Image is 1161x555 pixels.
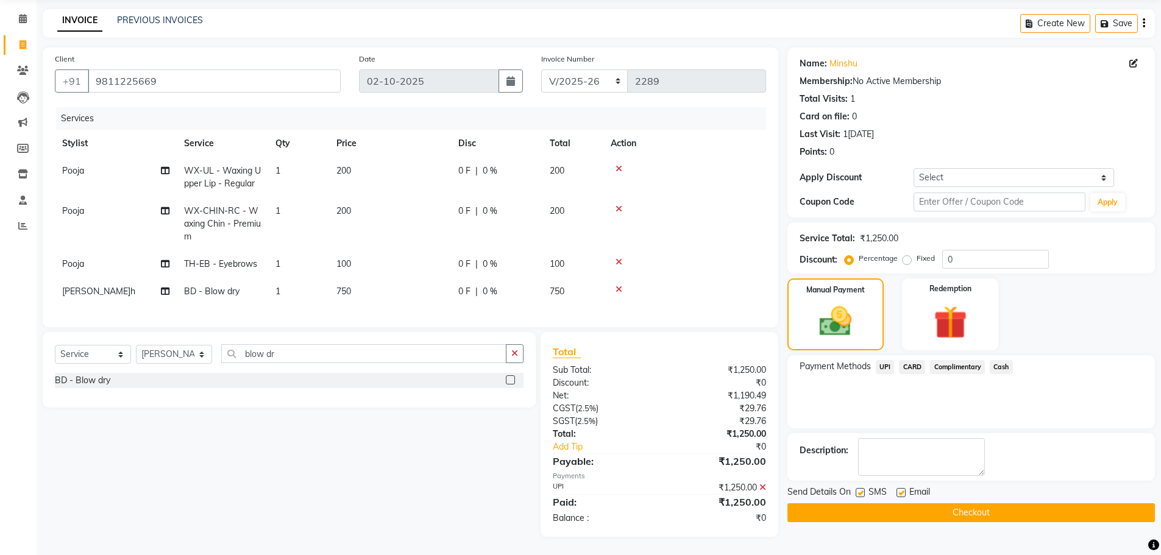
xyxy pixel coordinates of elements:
[336,165,351,176] span: 200
[909,486,930,501] span: Email
[787,486,851,501] span: Send Details On
[577,416,595,426] span: 2.5%
[544,440,678,453] a: Add Tip
[544,495,659,509] div: Paid:
[843,128,874,141] div: 1[DATE]
[603,130,766,157] th: Action
[55,374,110,387] div: BD - Blow dry
[800,75,853,88] div: Membership:
[578,403,596,413] span: 2.5%
[850,93,855,105] div: 1
[475,205,478,217] span: |
[800,253,837,266] div: Discount:
[268,130,329,157] th: Qty
[55,69,89,93] button: +91
[275,205,280,216] span: 1
[62,205,84,216] span: Pooja
[929,283,971,294] label: Redemption
[483,205,497,217] span: 0 %
[659,376,775,389] div: ₹0
[55,130,177,157] th: Stylist
[475,164,478,177] span: |
[659,364,775,376] div: ₹1,250.00
[800,360,871,373] span: Payment Methods
[809,303,862,340] img: _cash.svg
[544,415,659,428] div: ( )
[800,232,855,245] div: Service Total:
[923,302,978,343] img: _gift.svg
[336,258,351,269] span: 100
[475,258,478,270] span: |
[800,110,850,123] div: Card on file:
[800,146,827,158] div: Points:
[451,130,542,157] th: Disc
[868,486,887,501] span: SMS
[1020,14,1090,33] button: Create New
[475,285,478,298] span: |
[184,258,257,269] span: TH-EB - Eyebrows
[275,165,280,176] span: 1
[659,402,775,415] div: ₹29.76
[550,205,564,216] span: 200
[544,402,659,415] div: ( )
[88,69,341,93] input: Search by Name/Mobile/Email/Code
[275,286,280,297] span: 1
[659,495,775,509] div: ₹1,250.00
[184,205,261,242] span: WX-CHIN-RC - Waxing Chin - Premium
[787,503,1155,522] button: Checkout
[55,54,74,65] label: Client
[829,57,857,70] a: Minshu
[275,258,280,269] span: 1
[336,205,351,216] span: 200
[329,130,451,157] th: Price
[553,403,575,414] span: CGST
[62,258,84,269] span: Pooja
[800,444,848,457] div: Description:
[1095,14,1138,33] button: Save
[553,345,581,358] span: Total
[553,471,765,481] div: Payments
[659,428,775,440] div: ₹1,250.00
[544,512,659,525] div: Balance :
[990,360,1013,374] span: Cash
[800,93,848,105] div: Total Visits:
[852,110,857,123] div: 0
[359,54,375,65] label: Date
[876,360,895,374] span: UPI
[659,512,775,525] div: ₹0
[221,344,506,363] input: Search or Scan
[544,364,659,376] div: Sub Total:
[917,253,935,264] label: Fixed
[336,286,351,297] span: 750
[800,75,1143,88] div: No Active Membership
[930,360,985,374] span: Complimentary
[659,454,775,468] div: ₹1,250.00
[679,440,775,453] div: ₹0
[544,481,659,494] div: UPI
[550,165,564,176] span: 200
[553,415,575,426] span: SGST
[458,205,470,217] span: 0 F
[544,389,659,402] div: Net:
[483,258,497,270] span: 0 %
[806,285,865,295] label: Manual Payment
[458,164,470,177] span: 0 F
[62,286,135,297] span: [PERSON_NAME]h
[860,232,898,245] div: ₹1,250.00
[550,286,564,297] span: 750
[541,54,594,65] label: Invoice Number
[914,193,1085,211] input: Enter Offer / Coupon Code
[659,481,775,494] div: ₹1,250.00
[458,258,470,270] span: 0 F
[829,146,834,158] div: 0
[899,360,925,374] span: CARD
[184,286,240,297] span: BD - Blow dry
[117,15,203,26] a: PREVIOUS INVOICES
[659,415,775,428] div: ₹29.76
[1090,193,1125,211] button: Apply
[483,164,497,177] span: 0 %
[458,285,470,298] span: 0 F
[800,171,914,184] div: Apply Discount
[550,258,564,269] span: 100
[544,454,659,468] div: Payable:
